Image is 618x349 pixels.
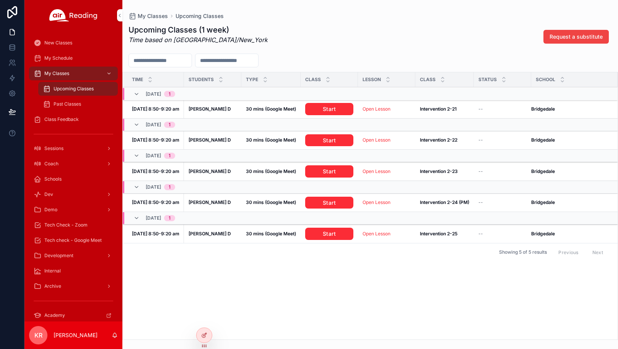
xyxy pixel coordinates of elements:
a: Archive [29,279,118,293]
span: -- [478,137,483,143]
div: 1 [169,184,171,190]
strong: Bridgedale [531,106,555,112]
span: Development [44,253,73,259]
a: Internal [29,264,118,278]
strong: [PERSON_NAME] D [189,231,231,236]
a: Open Lesson [363,106,390,112]
a: Coach [29,157,118,171]
a: Open Lesson [363,168,411,174]
span: Students [189,77,214,83]
h1: Upcoming Classes (1 week) [128,24,268,35]
a: -- [478,137,527,143]
span: [DATE] [146,215,161,221]
strong: 30 mins (Google Meet) [246,231,296,236]
a: Past Classes [38,97,118,111]
a: [PERSON_NAME] D [189,137,237,143]
a: Demo [29,203,118,217]
span: -- [478,199,483,205]
div: 1 [169,153,171,159]
a: 30 mins (Google Meet) [246,199,296,205]
span: Schools [44,176,62,182]
a: [DATE] 8:50-9:20 am [132,137,179,143]
a: Intervention 2-25 [420,231,469,237]
strong: Bridgedale [531,231,555,236]
span: Archive [44,283,61,289]
strong: [DATE] 8:50-9:20 am [132,106,179,112]
a: [DATE] 8:50-9:20 am [132,168,179,174]
a: Development [29,249,118,263]
a: Start [305,134,353,147]
img: App logo [49,9,98,21]
span: Showing 5 of 5 results [499,249,547,255]
span: -- [478,168,483,174]
span: School [536,77,555,83]
strong: Bridgedale [531,168,555,174]
p: [PERSON_NAME] [54,331,98,339]
span: My Classes [138,12,168,20]
a: Tech Check - Zoom [29,218,118,232]
a: Open Lesson [363,168,390,174]
strong: [DATE] 8:50-9:20 am [132,231,179,236]
span: Class [420,77,436,83]
a: [DATE] 8:50-9:20 am [132,231,179,237]
a: Bridgedale [531,231,608,237]
a: Open Lesson [363,231,411,237]
a: 30 mins (Google Meet) [246,168,296,174]
a: Open Lesson [363,106,411,112]
span: Class [305,77,321,83]
a: [PERSON_NAME] D [189,231,237,237]
a: Intervention 2-22 [420,137,469,143]
a: [PERSON_NAME] D [189,168,237,174]
span: -- [478,106,483,112]
span: Lesson [363,77,381,83]
a: Academy [29,308,118,322]
span: Tech Check - Zoom [44,222,88,228]
a: Bridgedale [531,137,608,143]
strong: Intervention 2-21 [420,106,457,112]
a: Open Lesson [363,137,411,143]
span: Internal [44,268,61,274]
span: Upcoming Classes [54,86,94,92]
a: Upcoming Classes [176,12,224,20]
a: -- [478,231,527,237]
span: Tech check - Google Meet [44,237,102,243]
span: KR [34,331,42,340]
a: Start [305,103,353,115]
a: Open Lesson [363,231,390,236]
a: 30 mins (Google Meet) [246,137,296,143]
span: [DATE] [146,122,161,128]
span: Status [478,77,497,83]
strong: Intervention 2-23 [420,168,458,174]
em: Time based on [GEOGRAPHIC_DATA]/New_York [128,36,268,44]
strong: Bridgedale [531,199,555,205]
a: Dev [29,188,118,201]
a: My Schedule [29,51,118,65]
a: Sessions [29,142,118,155]
strong: Bridgedale [531,137,555,143]
a: Schools [29,172,118,186]
a: New Classes [29,36,118,50]
a: Bridgedale [531,168,608,174]
div: 1 [169,215,171,221]
a: Upcoming Classes [38,82,118,96]
a: -- [478,168,527,174]
div: 1 [169,122,171,128]
a: Intervention 2-24 (PM) [420,199,469,205]
a: My Classes [128,12,168,20]
a: Start [305,228,353,240]
span: My Schedule [44,55,73,61]
strong: [DATE] 8:50-9:20 am [132,199,179,205]
button: Request a substitute [543,30,609,44]
a: Open Lesson [363,199,390,205]
a: [PERSON_NAME] D [189,199,237,205]
span: Academy [44,312,65,318]
a: My Classes [29,67,118,80]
